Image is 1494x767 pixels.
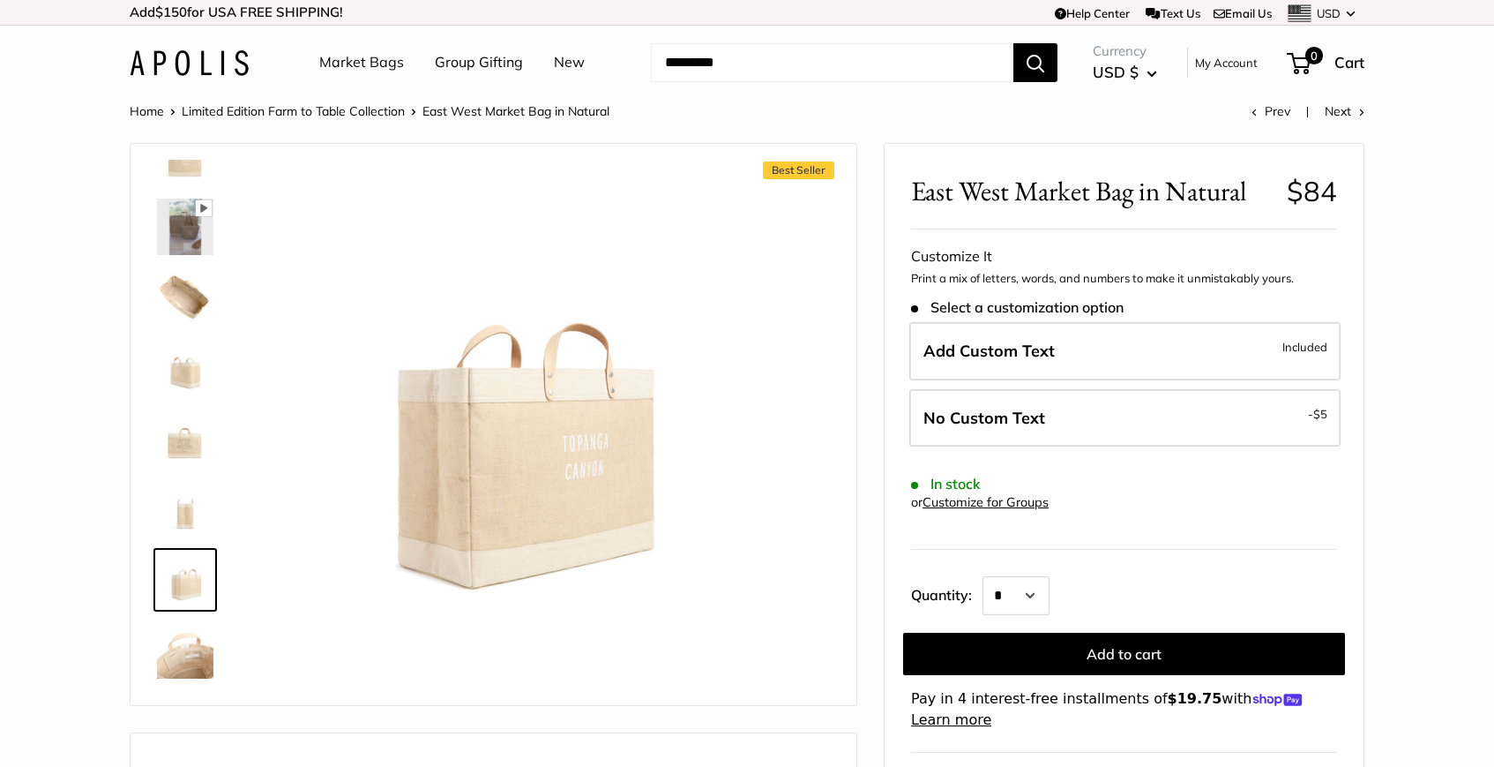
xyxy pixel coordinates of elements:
img: East West Market Bag in Natural [157,199,213,255]
img: East West Market Bag in Natural [157,410,213,467]
a: Customize for Groups [923,494,1049,510]
a: Next [1325,103,1364,119]
span: No Custom Text [923,408,1045,428]
button: USD $ [1093,58,1157,86]
button: Add to cart [903,633,1345,675]
a: East West Market Bag in Natural [153,266,217,329]
a: New [554,49,585,76]
a: Help Center [1055,6,1130,20]
img: East West Market Bag in Natural [157,340,213,396]
span: In stock [911,476,981,493]
span: $84 [1287,174,1337,208]
nav: Breadcrumb [130,100,609,123]
span: Included [1282,336,1327,357]
span: USD [1317,6,1341,20]
img: East West Market Bag in Natural [157,552,213,608]
span: Currency [1093,39,1157,64]
span: East West Market Bag in Natural [911,175,1274,207]
a: East West Market Bag in Natural [153,336,217,400]
span: Add Custom Text [923,341,1055,361]
div: Customize It [911,244,1337,270]
a: Email Us [1214,6,1272,20]
a: East West Market Bag in Natural [153,619,217,682]
span: Best Seller [763,162,834,179]
a: My Account [1195,52,1258,73]
span: $150 [155,4,187,20]
input: Search... [651,43,1013,82]
img: East West Market Bag in Natural [272,170,758,658]
a: East West Market Bag in Natural [153,548,217,612]
span: 0 [1305,47,1323,64]
img: Apolis [130,50,249,76]
img: East West Market Bag in Natural [157,481,213,538]
span: East West Market Bag in Natural [422,103,609,119]
img: East West Market Bag in Natural [157,622,213,679]
img: East West Market Bag in Natural [157,269,213,326]
label: Add Custom Text [909,322,1341,380]
a: Limited Edition Farm to Table Collection [182,103,405,119]
p: Print a mix of letters, words, and numbers to make it unmistakably yours. [911,270,1337,288]
label: Leave Blank [909,389,1341,447]
a: East West Market Bag in Natural [153,407,217,470]
label: Quantity: [911,571,982,615]
div: or [911,491,1049,515]
a: Text Us [1146,6,1199,20]
span: - [1308,403,1327,425]
a: Prev [1251,103,1290,119]
a: East West Market Bag in Natural [153,195,217,259]
span: $5 [1313,407,1327,421]
a: Group Gifting [435,49,523,76]
span: USD $ [1093,63,1139,81]
span: Cart [1334,53,1364,71]
a: East West Market Bag in Natural [153,477,217,541]
a: Home [130,103,164,119]
a: 0 Cart [1289,49,1364,77]
button: Search [1013,43,1057,82]
a: Market Bags [319,49,404,76]
span: Select a customization option [911,299,1124,316]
